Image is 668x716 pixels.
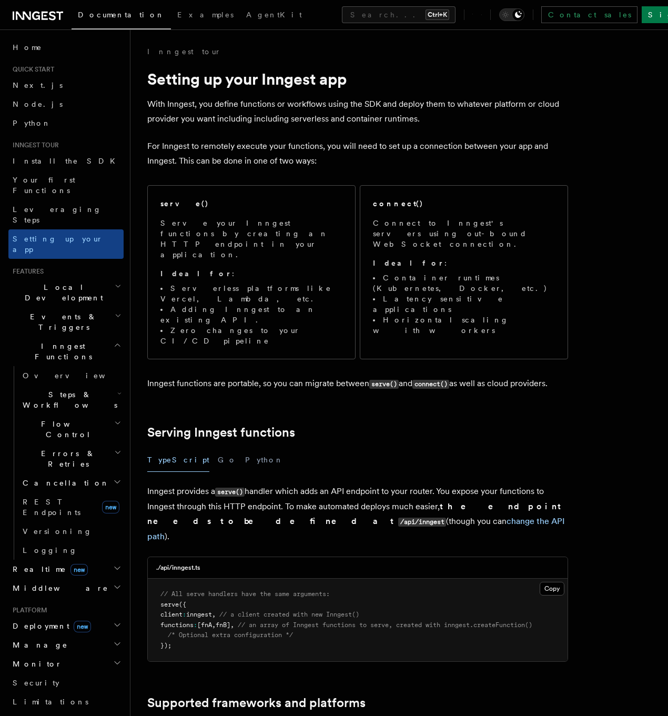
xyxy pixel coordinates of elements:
a: Versioning [18,522,124,541]
button: Monitor [8,654,124,673]
li: Serverless platforms like Vercel, Lambda, etc. [160,283,342,304]
button: Errors & Retries [18,444,124,473]
span: Install the SDK [13,157,122,165]
a: AgentKit [240,3,308,28]
span: Python [13,119,51,127]
span: Your first Functions [13,176,75,195]
button: Realtimenew [8,560,124,579]
p: With Inngest, you define functions or workflows using the SDK and deploy them to whatever platfor... [147,97,568,126]
button: Inngest Functions [8,337,124,366]
span: inngest [186,611,212,618]
h1: Setting up your Inngest app [147,69,568,88]
strong: Ideal for [160,269,232,278]
span: Overview [23,371,131,380]
code: serve() [215,488,245,497]
span: AgentKit [246,11,302,19]
span: Errors & Retries [18,448,114,469]
span: [fnA [197,621,212,629]
h2: serve() [160,198,209,209]
span: Next.js [13,81,63,89]
p: Connect to Inngest's servers using out-bound WebSocket connection. [373,218,555,249]
a: Setting up your app [8,229,124,259]
li: Adding Inngest to an existing API. [160,304,342,325]
span: Versioning [23,527,92,536]
span: Quick start [8,65,54,74]
span: Documentation [78,11,165,19]
span: Setting up your app [13,235,103,254]
span: client [160,611,183,618]
button: Events & Triggers [8,307,124,337]
kbd: Ctrl+K [426,9,449,20]
button: Python [245,448,284,472]
span: Middleware [8,583,108,593]
a: Inngest tour [147,46,221,57]
button: TypeScript [147,448,209,472]
span: }); [160,642,171,649]
span: Limitations [13,698,88,706]
span: functions [160,621,194,629]
button: Steps & Workflows [18,385,124,415]
span: Local Development [8,282,115,303]
span: Logging [23,546,77,554]
p: Inngest functions are portable, so you can migrate between and as well as cloud providers. [147,376,568,391]
span: Examples [177,11,234,19]
a: Overview [18,366,124,385]
a: Node.js [8,95,124,114]
a: Next.js [8,76,124,95]
button: Toggle dark mode [499,8,524,21]
a: Serving Inngest functions [147,425,295,440]
span: : [183,611,186,618]
span: new [102,501,119,513]
button: Manage [8,636,124,654]
span: Cancellation [18,478,109,488]
span: Features [8,267,44,276]
li: Horizontal scaling with workers [373,315,555,336]
span: Deployment [8,621,91,631]
span: Node.js [13,100,63,108]
a: Contact sales [541,6,637,23]
span: Steps & Workflows [18,389,117,410]
p: Inngest provides a handler which adds an API endpoint to your router. You expose your functions t... [147,484,568,544]
div: Inngest Functions [8,366,124,560]
span: : [194,621,197,629]
span: fnB] [216,621,230,629]
button: Go [218,448,237,472]
span: REST Endpoints [23,498,80,517]
span: Inngest Functions [8,341,114,362]
a: Security [8,673,124,692]
span: Inngest tour [8,141,59,149]
span: Realtime [8,564,88,574]
code: /api/inngest [398,518,446,527]
li: Container runtimes (Kubernetes, Docker, etc.) [373,273,555,294]
span: serve [160,601,179,608]
span: new [74,621,91,632]
h3: ./api/inngest.ts [156,563,200,572]
span: Monitor [8,659,62,669]
code: connect() [412,380,449,389]
a: Supported frameworks and platforms [147,695,366,710]
span: // an array of Inngest functions to serve, created with inngest.createFunction() [238,621,532,629]
a: Examples [171,3,240,28]
code: serve() [369,380,399,389]
span: , [230,621,234,629]
span: /* Optional extra configuration */ [168,631,293,639]
span: Events & Triggers [8,311,115,332]
button: Middleware [8,579,124,598]
span: Manage [8,640,68,650]
a: Python [8,114,124,133]
span: Flow Control [18,419,114,440]
a: Documentation [72,3,171,29]
span: , [212,611,216,618]
a: serve()Serve your Inngest functions by creating an HTTP endpoint in your application.Ideal for:Se... [147,185,356,359]
h2: connect() [373,198,423,209]
a: Your first Functions [8,170,124,200]
span: Home [13,42,42,53]
span: // All serve handlers have the same arguments: [160,590,330,598]
button: Search...Ctrl+K [342,6,456,23]
button: Local Development [8,278,124,307]
a: Install the SDK [8,152,124,170]
button: Copy [540,582,564,596]
span: Leveraging Steps [13,205,102,224]
li: Latency sensitive applications [373,294,555,315]
a: Logging [18,541,124,560]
